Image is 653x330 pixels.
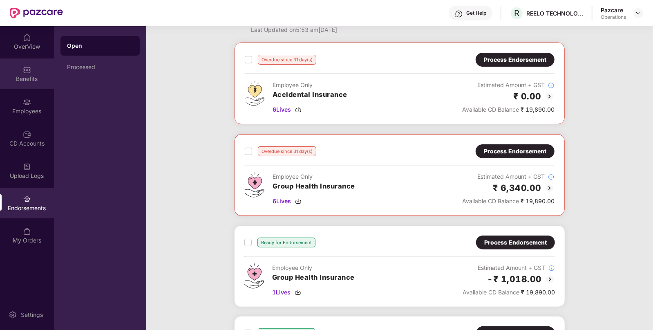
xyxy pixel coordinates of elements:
[488,272,542,286] h2: -₹ 1,018.00
[257,238,315,247] div: Ready for Endorsement
[273,181,355,192] h3: Group Health Insurance
[455,10,463,18] img: svg+xml;base64,PHN2ZyBpZD0iSGVscC0zMngzMiIgeG1sbnM9Imh0dHA6Ly93d3cudzMub3JnLzIwMDAvc3ZnIiB3aWR0aD...
[273,172,355,181] div: Employee Only
[273,90,347,100] h3: Accidental Insurance
[462,106,519,113] span: Available CD Balance
[466,10,486,16] div: Get Help
[545,92,555,101] img: svg+xml;base64,PHN2ZyBpZD0iQmFjay0yMHgyMCIgeG1sbnM9Imh0dHA6Ly93d3cudzMub3JnLzIwMDAvc3ZnIiB3aWR0aD...
[18,311,45,319] div: Settings
[463,263,555,272] div: Estimated Amount + GST
[244,263,264,289] img: svg+xml;base64,PHN2ZyB4bWxucz0iaHR0cDovL3d3dy53My5vcmcvMjAwMC9zdmciIHdpZHRoPSI0Ny43MTQiIGhlaWdodD...
[251,25,385,34] div: Last Updated on 5:53 am[DATE]
[463,289,519,296] span: Available CD Balance
[23,163,31,171] img: svg+xml;base64,PHN2ZyBpZD0iVXBsb2FkX0xvZ3MiIGRhdGEtbmFtZT0iVXBsb2FkIExvZ3MiIHhtbG5zPSJodHRwOi8vd3...
[545,183,555,193] img: svg+xml;base64,PHN2ZyBpZD0iQmFjay0yMHgyMCIgeG1sbnM9Imh0dHA6Ly93d3cudzMub3JnLzIwMDAvc3ZnIiB3aWR0aD...
[601,14,626,20] div: Operations
[635,10,642,16] img: svg+xml;base64,PHN2ZyBpZD0iRHJvcGRvd24tMzJ4MzIiIHhtbG5zPSJodHRwOi8vd3d3LnczLm9yZy8yMDAwL3N2ZyIgd2...
[273,105,291,114] span: 6 Lives
[23,195,31,203] img: svg+xml;base64,PHN2ZyBpZD0iRW5kb3JzZW1lbnRzIiB4bWxucz0iaHR0cDovL3d3dy53My5vcmcvMjAwMC9zdmciIHdpZH...
[258,55,316,65] div: Overdue since 31 day(s)
[23,98,31,106] img: svg+xml;base64,PHN2ZyBpZD0iRW1wbG95ZWVzIiB4bWxucz0iaHR0cDovL3d3dy53My5vcmcvMjAwMC9zdmciIHdpZHRoPS...
[513,90,541,103] h2: ₹ 0.00
[484,147,546,156] div: Process Endorsement
[295,106,302,113] img: svg+xml;base64,PHN2ZyBpZD0iRG93bmxvYWQtMzJ4MzIiIHhtbG5zPSJodHRwOi8vd3d3LnczLm9yZy8yMDAwL3N2ZyIgd2...
[273,81,347,90] div: Employee Only
[67,42,133,50] div: Open
[548,82,555,89] img: svg+xml;base64,PHN2ZyBpZD0iSW5mb18tXzMyeDMyIiBkYXRhLW5hbWU9IkluZm8gLSAzMngzMiIgeG1sbnM9Imh0dHA6Ly...
[273,197,291,206] span: 6 Lives
[23,66,31,74] img: svg+xml;base64,PHN2ZyBpZD0iQmVuZWZpdHMiIHhtbG5zPSJodHRwOi8vd3d3LnczLm9yZy8yMDAwL3N2ZyIgd2lkdGg9Ij...
[462,198,519,204] span: Available CD Balance
[272,288,291,297] span: 1 Lives
[493,181,541,195] h2: ₹ 6,340.00
[548,265,555,272] img: svg+xml;base64,PHN2ZyBpZD0iSW5mb18tXzMyeDMyIiBkYXRhLW5hbWU9IkluZm8gLSAzMngzMiIgeG1sbnM9Imh0dHA6Ly...
[295,198,302,204] img: svg+xml;base64,PHN2ZyBpZD0iRG93bmxvYWQtMzJ4MzIiIHhtbG5zPSJodHRwOi8vd3d3LnczLm9yZy8yMDAwL3N2ZyIgd2...
[295,289,301,296] img: svg+xml;base64,PHN2ZyBpZD0iRG93bmxvYWQtMzJ4MzIiIHhtbG5zPSJodHRwOi8vd3d3LnczLm9yZy8yMDAwL3N2ZyIgd2...
[514,8,519,18] span: R
[484,238,547,247] div: Process Endorsement
[463,288,555,297] div: ₹ 19,890.00
[548,174,555,180] img: svg+xml;base64,PHN2ZyBpZD0iSW5mb18tXzMyeDMyIiBkYXRhLW5hbWU9IkluZm8gLSAzMngzMiIgeG1sbnM9Imh0dHA6Ly...
[23,34,31,42] img: svg+xml;base64,PHN2ZyBpZD0iSG9tZSIgeG1sbnM9Imh0dHA6Ly93d3cudzMub3JnLzIwMDAvc3ZnIiB3aWR0aD0iMjAiIG...
[462,81,555,90] div: Estimated Amount + GST
[272,263,355,272] div: Employee Only
[272,272,355,283] h3: Group Health Insurance
[462,197,555,206] div: ₹ 19,890.00
[10,8,63,18] img: New Pazcare Logo
[545,274,555,284] img: svg+xml;base64,PHN2ZyBpZD0iQmFjay0yMHgyMCIgeG1sbnM9Imh0dHA6Ly93d3cudzMub3JnLzIwMDAvc3ZnIiB3aWR0aD...
[245,81,264,106] img: svg+xml;base64,PHN2ZyB4bWxucz0iaHR0cDovL3d3dy53My5vcmcvMjAwMC9zdmciIHdpZHRoPSI0OS4zMjEiIGhlaWdodD...
[601,6,626,14] div: Pazcare
[23,227,31,236] img: svg+xml;base64,PHN2ZyBpZD0iTXlfT3JkZXJzIiBkYXRhLW5hbWU9Ik15IE9yZGVycyIgeG1sbnM9Imh0dHA6Ly93d3cudz...
[462,172,555,181] div: Estimated Amount + GST
[67,64,133,70] div: Processed
[9,311,17,319] img: svg+xml;base64,PHN2ZyBpZD0iU2V0dGluZy0yMHgyMCIgeG1sbnM9Imh0dHA6Ly93d3cudzMub3JnLzIwMDAvc3ZnIiB3aW...
[462,105,555,114] div: ₹ 19,890.00
[526,9,584,17] div: REELO TECHNOLOGIES PRIVATE LIMITED
[484,55,546,64] div: Process Endorsement
[23,130,31,139] img: svg+xml;base64,PHN2ZyBpZD0iQ0RfQWNjb3VudHMiIGRhdGEtbmFtZT0iQ0QgQWNjb3VudHMiIHhtbG5zPSJodHRwOi8vd3...
[258,146,316,156] div: Overdue since 31 day(s)
[245,172,264,198] img: svg+xml;base64,PHN2ZyB4bWxucz0iaHR0cDovL3d3dy53My5vcmcvMjAwMC9zdmciIHdpZHRoPSI0Ny43MTQiIGhlaWdodD...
